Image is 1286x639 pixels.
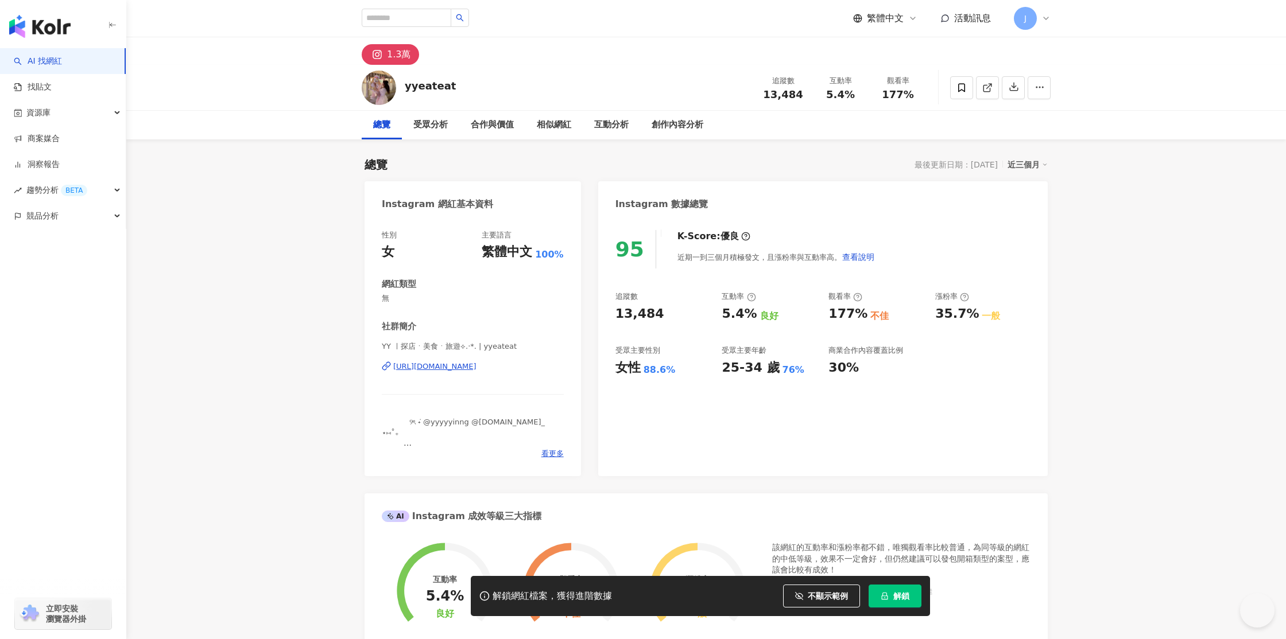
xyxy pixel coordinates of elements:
[26,177,87,203] span: 趨勢分析
[365,157,388,173] div: 總覽
[722,345,766,356] div: 受眾主要年齡
[722,305,757,323] div: 5.4%
[893,591,909,601] span: 解鎖
[373,118,390,132] div: 總覽
[677,246,875,268] div: 近期一到三個月積極發文，且漲粉率與互動率高。
[14,159,60,170] a: 洞察報告
[14,186,22,194] span: rise
[433,575,457,584] div: 互動率
[826,89,855,100] span: 5.4%
[15,598,111,629] a: chrome extension立即安裝 瀏覽器外掛
[362,71,396,105] img: KOL Avatar
[362,44,419,65] button: 1.3萬
[828,291,862,302] div: 觀看率
[652,118,703,132] div: 創作內容分析
[9,15,71,38] img: logo
[882,89,914,100] span: 177%
[382,511,409,522] div: AI
[828,305,867,323] div: 177%
[881,592,889,600] span: lock
[393,361,477,372] div: [URL][DOMAIN_NAME]
[677,230,750,243] div: K-Score :
[14,81,52,93] a: 找貼文
[867,12,904,25] span: 繁體中文
[382,361,564,372] a: [URL][DOMAIN_NAME]
[722,359,779,377] div: 25-34 歲
[870,310,889,322] div: 不佳
[413,118,448,132] div: 受眾分析
[721,230,739,243] div: 優良
[954,13,991,24] span: 活動訊息
[828,345,903,356] div: 商業合作內容覆蓋比例
[382,198,493,211] div: Instagram 網紅基本資料
[615,237,644,261] div: 95
[876,75,920,87] div: 觀看率
[1008,157,1048,172] div: 近三個月
[405,79,456,93] div: yyeateat
[761,75,805,87] div: 追蹤數
[382,293,564,303] span: 無
[783,585,860,607] button: 不顯示範例
[535,248,563,261] span: 100%
[808,591,848,601] span: 不顯示範例
[14,133,60,145] a: 商案媒合
[382,278,416,290] div: 網紅類型
[482,243,532,261] div: 繁體中文
[819,75,862,87] div: 互動率
[482,230,512,240] div: 主要語言
[493,590,612,602] div: 解鎖網紅檔案，獲得進階數據
[869,585,921,607] button: 解鎖
[1024,12,1027,25] span: J
[828,359,859,377] div: 30%
[915,160,998,169] div: 最後更新日期：[DATE]
[935,305,979,323] div: 35.7%
[763,88,803,100] span: 13,484
[382,510,541,523] div: Instagram 成效等級三大指標
[471,118,514,132] div: 合作與價值
[382,341,564,352] span: YY ㅣ探店ㆍ美食ㆍ旅遊⟡.·*. | yyeateat
[842,246,875,268] button: 查看說明
[760,310,778,322] div: 良好
[615,198,708,211] div: Instagram 數據總覽
[615,305,664,323] div: 13,484
[26,203,59,229] span: 競品分析
[559,575,583,584] div: 觀看率
[842,252,874,262] span: 查看說明
[382,321,416,333] div: 社群簡介
[382,243,394,261] div: 女
[541,449,564,459] span: 看更多
[26,100,51,126] span: 資源庫
[615,291,638,302] div: 追蹤數
[46,603,86,624] span: 立即安裝 瀏覽器外掛
[685,575,710,584] div: 漲粉率
[615,359,641,377] div: 女性
[615,345,660,356] div: 受眾主要性別
[772,542,1031,576] div: 該網紅的互動率和漲粉率都不錯，唯獨觀看率比較普通，為同等級的網紅的中低等級，效果不一定會好，但仍然建議可以發包開箱類型的案型，應該會比較有成效！
[783,364,804,376] div: 76%
[18,605,41,623] img: chrome extension
[935,291,969,302] div: 漲粉率
[644,364,676,376] div: 88.6%
[594,118,629,132] div: 互動分析
[61,185,87,196] div: BETA
[982,310,1000,322] div: 一般
[537,118,571,132] div: 相似網紅
[456,14,464,22] span: search
[14,56,62,67] a: searchAI 找網紅
[387,46,410,63] div: 1.3萬
[722,291,756,302] div: 互動率
[382,418,545,489] span: ⠀⠀⠀⠀⠀୨ৎ ݁˖ @yyyyyinng @[DOMAIN_NAME]_ ⋆⑅˚₊ ⠀⠀⠀⠀ ⠀⠀👩🏻‍💻ㅣ𝗧𝗮𝗼𝘆𝘂𝗮𝗻 , 𝗧𝗮𝗶𝗰𝗵𝘂𝗻𝗴 , 𝗖𝗵𝗮𝗻𝗴𝗵𝘂𝗮 ⠀ ⠀ 📮ㆍ合作⸝⸝‪⸝...
[382,230,397,240] div: 性別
